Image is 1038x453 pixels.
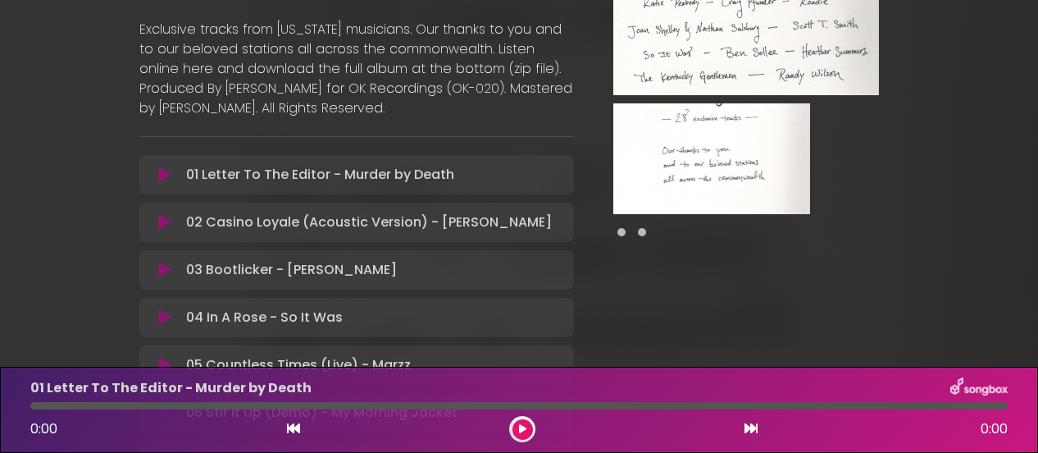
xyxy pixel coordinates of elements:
span: 0:00 [981,419,1008,439]
p: 05 Countless Times (Live) - Marzz [186,355,411,375]
p: 04 In A Rose - So It Was [186,308,343,327]
p: 03 Bootlicker - [PERSON_NAME] [186,260,397,280]
img: songbox-logo-white.png [950,377,1008,399]
img: VTNrOFRoSLGAMNB5FI85 [613,103,810,214]
p: 02 Casino Loyale (Acoustic Version) - [PERSON_NAME] [186,213,552,232]
p: 01 Letter To The Editor - Murder by Death [30,378,312,398]
p: 01 Letter To The Editor - Murder by Death [186,165,454,185]
span: 0:00 [30,419,57,438]
p: Exclusive tracks from [US_STATE] musicians. Our thanks to you and to our beloved stations all acr... [139,20,574,118]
